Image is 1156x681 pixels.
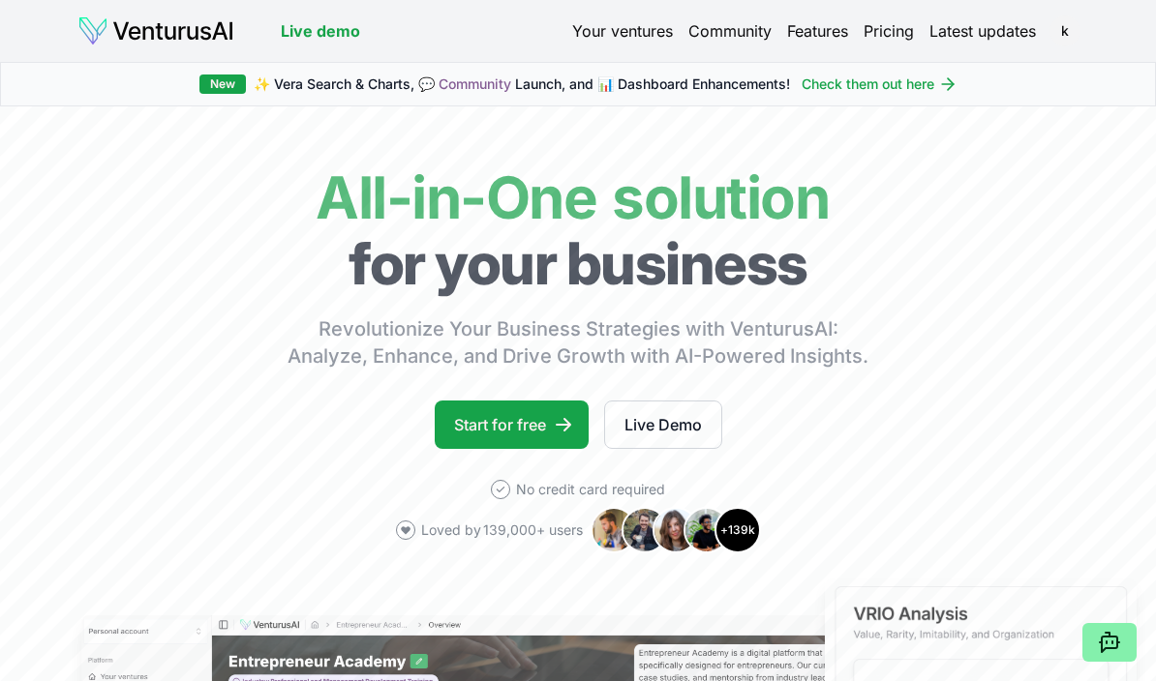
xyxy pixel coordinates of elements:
[254,74,790,94] span: ✨ Vera Search & Charts, 💬 Launch, and 📊 Dashboard Enhancements!
[439,75,511,92] a: Community
[591,507,637,553] img: Avatar 1
[435,400,589,449] a: Start for free
[1051,17,1079,44] button: k
[929,19,1036,43] a: Latest updates
[653,507,699,553] img: Avatar 3
[622,507,668,553] img: Avatar 2
[572,19,673,43] a: Your ventures
[684,507,730,553] img: Avatar 4
[281,19,360,43] a: Live demo
[688,19,772,43] a: Community
[864,19,914,43] a: Pricing
[802,74,958,94] a: Check them out here
[787,19,848,43] a: Features
[604,400,722,449] a: Live Demo
[1050,15,1080,46] span: k
[199,74,246,94] div: New
[77,15,234,46] img: logo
